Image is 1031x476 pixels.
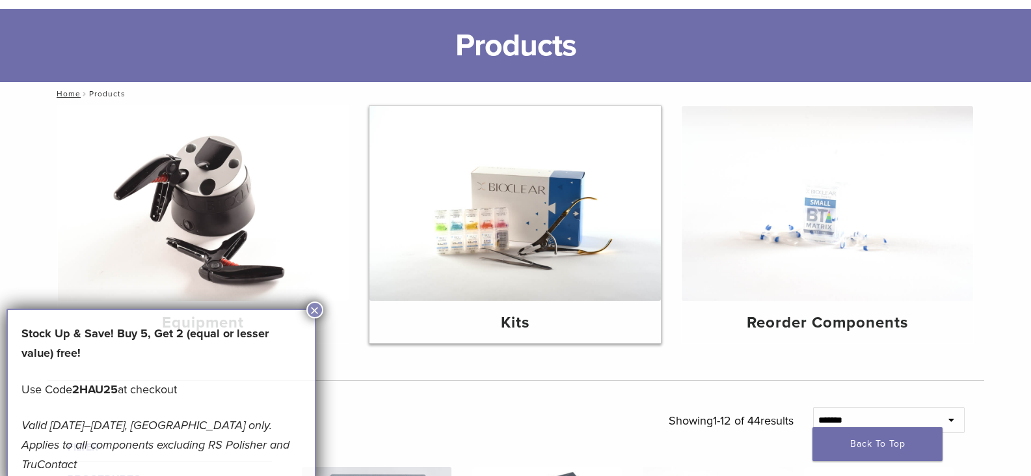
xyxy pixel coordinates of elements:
[306,301,323,318] button: Close
[21,326,269,360] strong: Stock Up & Save! Buy 5, Get 2 (equal or lesser value) free!
[669,407,794,434] p: Showing results
[369,106,661,301] img: Kits
[47,82,984,105] nav: Products
[713,413,760,428] span: 1-12 of 44
[58,106,349,301] img: Equipment
[682,106,973,343] a: Reorder Components
[21,380,301,399] p: Use Code at checkout
[380,311,650,335] h4: Kits
[53,89,81,98] a: Home
[81,91,89,97] span: /
[692,311,963,335] h4: Reorder Components
[21,418,289,471] em: Valid [DATE]–[DATE], [GEOGRAPHIC_DATA] only. Applies to all components excluding RS Polisher and ...
[58,106,349,343] a: Equipment
[72,382,118,397] strong: 2HAU25
[682,106,973,301] img: Reorder Components
[812,427,943,461] a: Back To Top
[369,106,661,343] a: Kits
